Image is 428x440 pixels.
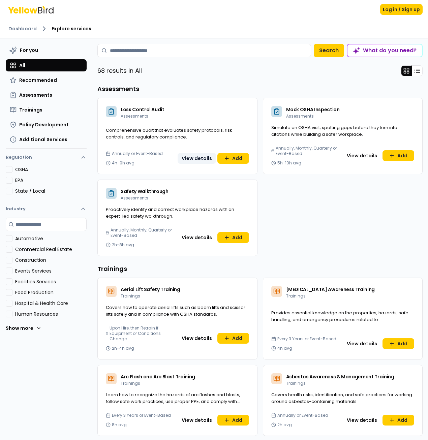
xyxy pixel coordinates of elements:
[6,321,41,335] button: Show more
[121,195,148,201] span: Assessments
[276,146,337,156] span: Annually, Monthly, Quarterly or Event-Based
[121,106,164,113] span: Loss Control Audit
[112,422,127,428] span: 8h avg
[15,188,87,194] label: State / Local
[271,391,412,405] span: Covers health risks, identification, and safe practices for working around asbestos-containing ma...
[15,289,87,296] label: Food Production
[343,338,381,349] button: View details
[6,104,87,116] button: Trainings
[121,188,169,195] span: Safety Walkthrough
[15,268,87,274] label: Events Services
[112,160,134,166] span: 4h-9h avg
[8,25,37,32] a: Dashboard
[178,415,216,426] button: View details
[277,413,328,418] span: Annually or Event-Based
[97,66,142,75] p: 68 results in All
[383,150,414,161] button: Add
[20,47,38,54] span: For you
[217,333,249,344] button: Add
[6,218,87,340] div: Industry
[347,44,423,57] button: What do you need?
[97,264,423,274] h3: Trainings
[19,92,52,98] span: Assessments
[217,415,249,426] button: Add
[15,257,87,263] label: Construction
[121,373,195,380] span: Arc Flash and Arc Blast Training
[178,333,216,344] button: View details
[121,293,140,299] span: Trainings
[15,311,87,317] label: Human Resources
[286,380,306,386] span: Trainings
[277,346,292,351] span: 4h avg
[19,121,69,128] span: Policy Development
[106,391,240,411] span: Learn how to recognize the hazards of arc flashes and blasts, follow safe work practices, use pro...
[6,151,87,166] button: Regulation
[286,293,306,299] span: Trainings
[6,133,87,146] button: Additional Services
[19,136,67,143] span: Additional Services
[286,286,375,293] span: [MEDICAL_DATA] Awareness Training
[15,166,87,173] label: OSHA
[6,166,87,200] div: Regulation
[112,413,171,418] span: Every 3 Years or Event-Based
[15,278,87,285] label: Facilities Services
[383,338,414,349] button: Add
[347,44,422,57] div: What do you need?
[15,235,87,242] label: Automotive
[6,44,87,57] button: For you
[286,106,340,113] span: Mock OSHA Inspection
[19,77,57,84] span: Recommended
[112,346,134,351] span: 2h-4h avg
[19,62,25,69] span: All
[277,422,292,428] span: 2h avg
[106,127,232,140] span: Comprehensive audit that evaluates safety protocols, risk controls, and regulatory compliance.
[111,227,172,238] span: Annually, Monthly, Quarterly or Event-Based
[112,151,163,156] span: Annually or Event-Based
[277,160,301,166] span: 5h-10h avg
[121,286,180,293] span: Aerial Lift Safety Training
[106,206,234,219] span: Proactively identify and correct workplace hazards with an expert-led safety walkthrough.
[15,177,87,184] label: EPA
[15,300,87,307] label: Hospital & Health Care
[110,325,172,342] span: Upon Hire, then Retrain if Equipment or Conditions Change
[6,200,87,218] button: Industry
[6,89,87,101] button: Assessments
[217,153,249,164] button: Add
[106,304,245,317] span: Covers how to operate aerial lifts such as boom lifts and scissor lifts safely and in compliance ...
[271,124,397,137] span: Simulate an OSHA visit, spotting gaps before they turn into citations while building a safer work...
[6,119,87,131] button: Policy Development
[97,84,423,94] h3: Assessments
[277,336,336,342] span: Every 3 Years or Event-Based
[178,232,216,243] button: View details
[19,106,42,113] span: Trainings
[112,242,134,248] span: 2h-8h avg
[121,380,140,386] span: Trainings
[343,415,381,426] button: View details
[314,44,344,57] button: Search
[121,113,148,119] span: Assessments
[8,25,420,33] nav: breadcrumb
[217,232,249,243] button: Add
[271,310,408,329] span: Provides essential knowledge on the properties, hazards, safe handling, and emergency procedures ...
[343,150,381,161] button: View details
[6,74,87,86] button: Recommended
[383,415,414,426] button: Add
[286,113,314,119] span: Assessments
[380,4,423,15] button: Log in / Sign up
[178,153,216,164] button: View details
[286,373,394,380] span: Asbestos Awareness & Management Training
[15,246,87,253] label: Commercial Real Estate
[52,25,91,32] span: Explore services
[6,59,87,71] button: All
